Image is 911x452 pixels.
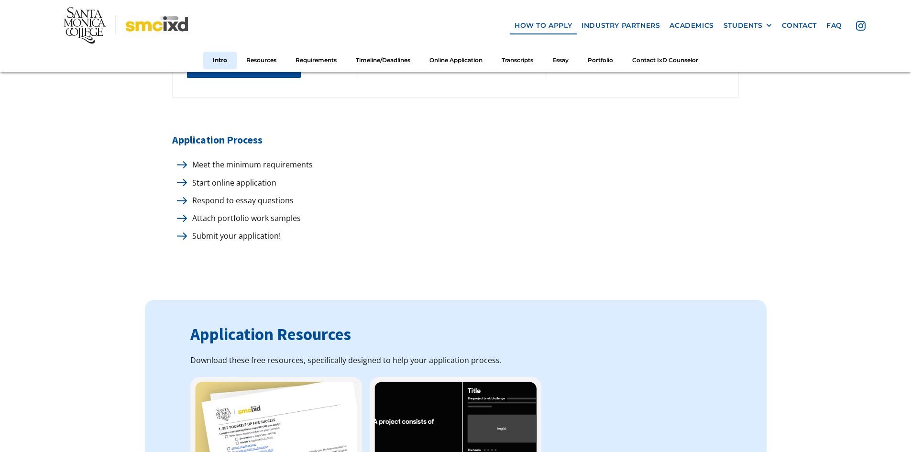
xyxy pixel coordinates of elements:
[190,354,721,367] div: Download these free resources, specifically designed to help your application process.
[724,22,772,30] div: STUDENTS
[187,230,281,243] p: Submit your application!
[724,22,763,30] div: STUDENTS
[187,158,313,171] p: Meet the minimum requirements
[64,7,188,44] img: Santa Monica College - SMC IxD logo
[822,17,847,34] a: faq
[237,52,286,69] a: Resources
[510,17,577,34] a: how to apply
[203,52,237,69] a: Intro
[543,52,578,69] a: Essay
[346,52,420,69] a: Timeline/Deadlines
[623,52,708,69] a: Contact IxD Counselor
[578,52,623,69] a: Portfolio
[187,194,294,207] p: Respond to essay questions
[665,17,718,34] a: Academics
[187,212,301,225] p: Attach portfolio work samples
[777,17,822,34] a: contact
[856,21,866,31] img: icon - instagram
[172,131,739,149] h5: Application Process
[187,176,276,189] p: Start online application
[420,52,492,69] a: Online Application
[286,52,346,69] a: Requirements
[190,323,721,346] h3: Application Resources
[577,17,665,34] a: industry partners
[492,52,543,69] a: Transcripts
